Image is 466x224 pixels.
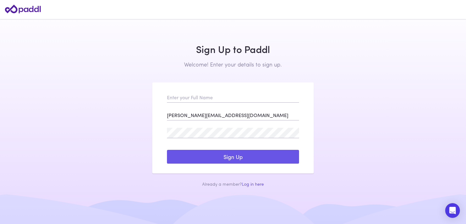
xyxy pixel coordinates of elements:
button: Sign Up [167,150,299,164]
div: Open Intercom Messenger [445,203,460,218]
input: Enter your Email [167,110,299,120]
a: Log in here [242,181,264,187]
h1: Sign Up to Paddl [152,43,314,55]
input: Enter your Full Name [167,92,299,103]
h2: Welcome! Enter your details to sign up. [152,61,314,68]
div: Already a member? [152,181,314,187]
